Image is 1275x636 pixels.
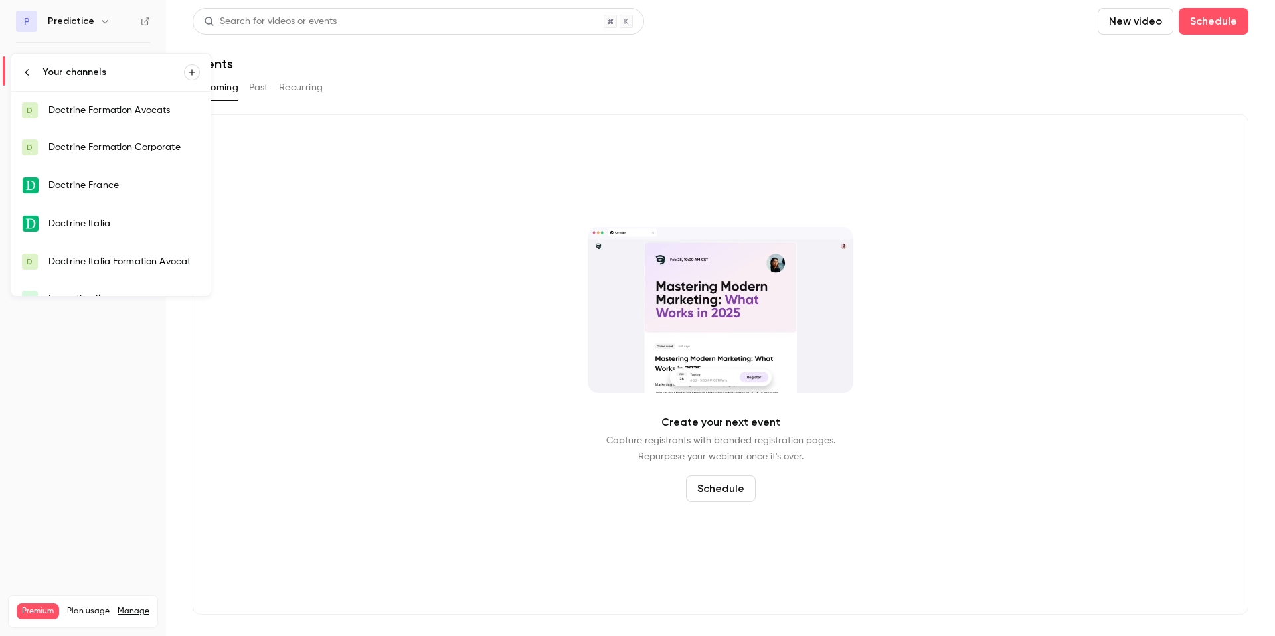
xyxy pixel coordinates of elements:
div: Doctrine France [48,179,200,192]
div: Your channels [43,66,184,79]
span: F [28,293,32,305]
span: D [27,256,33,268]
div: Doctrine Formation Corporate [48,141,200,154]
img: Doctrine France [23,177,39,193]
span: D [27,104,33,116]
div: Formation flow [48,292,200,305]
span: D [27,141,33,153]
div: Doctrine Italia Formation Avocat [48,255,200,268]
div: Doctrine Italia [48,217,200,230]
div: Doctrine Formation Avocats [48,104,200,117]
img: Doctrine Italia [23,216,39,232]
